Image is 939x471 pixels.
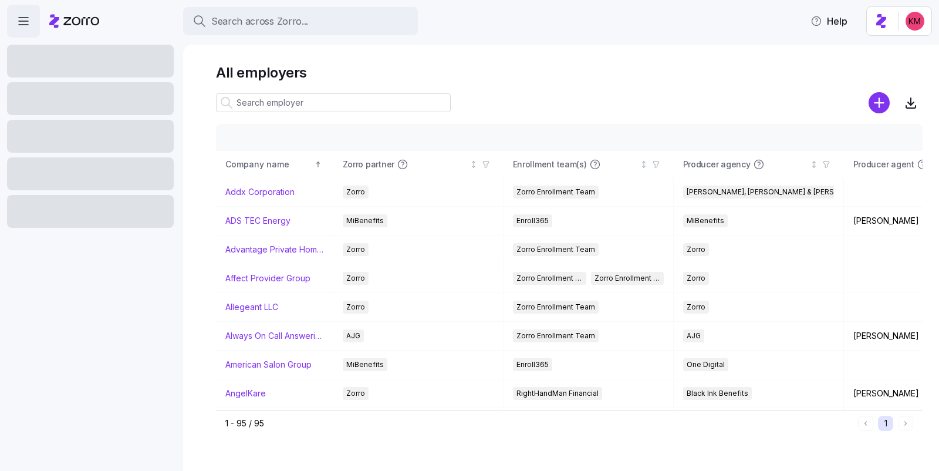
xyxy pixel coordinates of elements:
[216,151,333,178] th: Company nameSorted ascending
[216,93,451,112] input: Search employer
[225,186,295,198] a: Addx Corporation
[687,358,725,371] span: One Digital
[516,387,599,400] span: RightHandMan Financial
[346,272,365,285] span: Zorro
[346,358,384,371] span: MiBenefits
[225,330,323,342] a: Always On Call Answering Service
[687,214,724,227] span: MiBenefits
[516,186,595,199] span: Zorro Enrollment Team
[225,301,278,313] a: Allegeant LLC
[346,186,365,199] span: Zorro
[687,387,748,400] span: Black Ink Benefits
[810,160,818,169] div: Not sorted
[211,14,308,29] span: Search across Zorro...
[314,160,322,169] div: Sorted ascending
[810,14,847,28] span: Help
[469,160,478,169] div: Not sorted
[595,272,661,285] span: Zorro Enrollment Experts
[687,272,705,285] span: Zorro
[216,63,923,82] h1: All employers
[225,272,310,284] a: Affect Provider Group
[853,159,914,170] span: Producer agent
[878,416,893,431] button: 1
[346,329,360,342] span: AJG
[687,186,871,199] span: [PERSON_NAME], [PERSON_NAME] & [PERSON_NAME]
[225,359,312,371] a: American Salon Group
[516,301,595,314] span: Zorro Enrollment Team
[516,358,549,371] span: Enroll365
[683,159,751,170] span: Producer agency
[801,9,857,33] button: Help
[687,301,705,314] span: Zorro
[346,301,365,314] span: Zorro
[516,243,595,256] span: Zorro Enrollment Team
[225,244,323,255] a: Advantage Private Home Care
[516,272,583,285] span: Zorro Enrollment Team
[869,92,890,113] svg: add icon
[858,416,873,431] button: Previous page
[516,214,549,227] span: Enroll365
[346,214,384,227] span: MiBenefits
[343,159,394,170] span: Zorro partner
[640,160,648,169] div: Not sorted
[225,215,291,227] a: ADS TEC Energy
[225,388,266,399] a: AngelKare
[687,243,705,256] span: Zorro
[225,418,853,429] div: 1 - 95 / 95
[513,159,587,170] span: Enrollment team(s)
[333,151,504,178] th: Zorro partnerNot sorted
[183,7,418,35] button: Search across Zorro...
[516,329,595,342] span: Zorro Enrollment Team
[906,12,924,31] img: 8fbd33f679504da1795a6676107ffb9e
[687,329,701,342] span: AJG
[898,416,913,431] button: Next page
[346,387,365,400] span: Zorro
[225,158,312,171] div: Company name
[346,243,365,256] span: Zorro
[674,151,844,178] th: Producer agencyNot sorted
[504,151,674,178] th: Enrollment team(s)Not sorted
